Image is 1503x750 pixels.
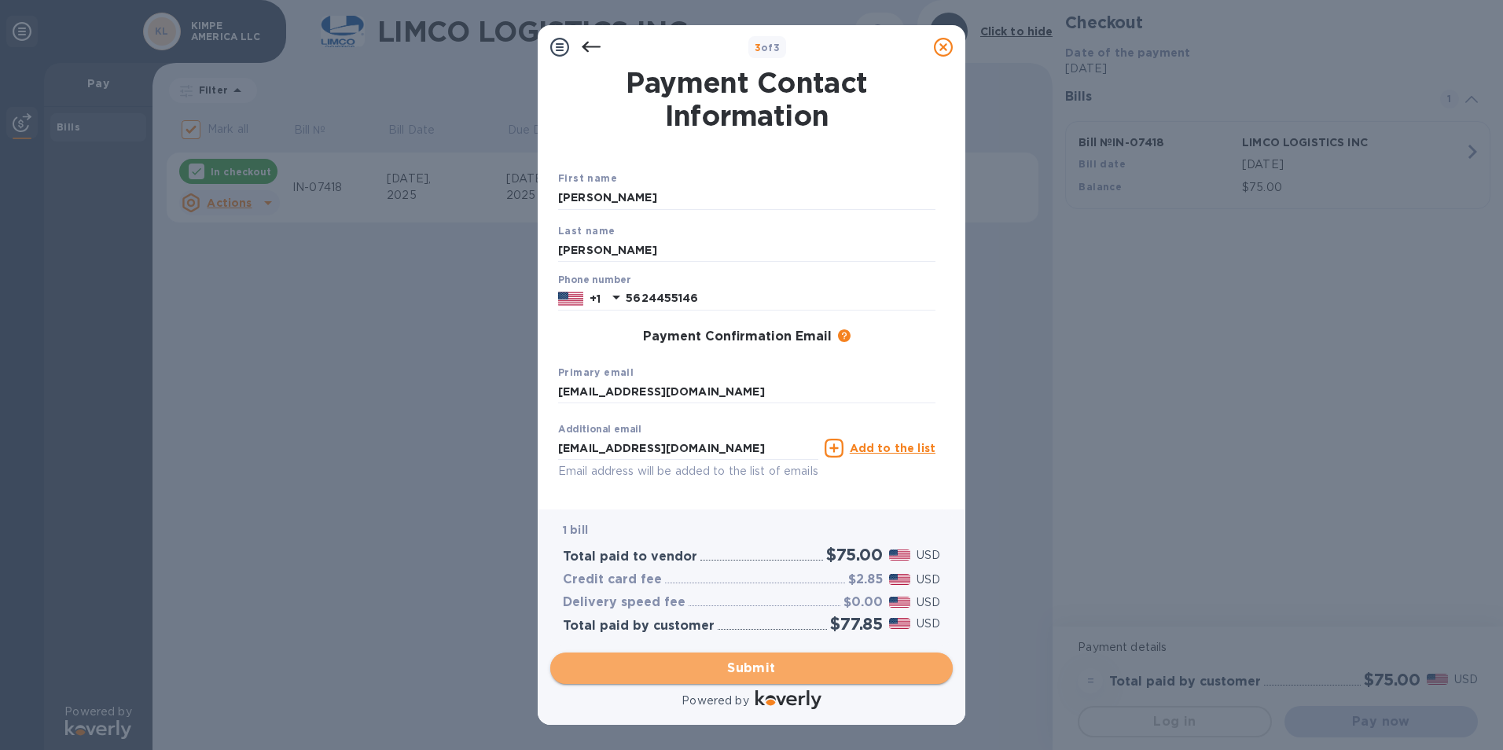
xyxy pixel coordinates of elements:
[558,381,935,404] input: Enter your primary name
[558,495,694,507] b: Added additional emails
[563,659,940,678] span: Submit
[558,436,818,460] input: Enter additional email
[755,42,781,53] b: of 3
[889,550,910,561] img: USD
[563,550,697,564] h3: Total paid to vendor
[558,462,818,480] p: Email address will be added to the list of emails
[563,572,662,587] h3: Credit card fee
[850,442,935,454] u: Add to the list
[830,614,883,634] h2: $77.85
[558,366,634,378] b: Primary email
[558,290,583,307] img: US
[917,594,940,611] p: USD
[682,693,748,709] p: Powered by
[643,329,832,344] h3: Payment Confirmation Email
[563,619,715,634] h3: Total paid by customer
[755,42,761,53] span: 3
[848,572,883,587] h3: $2.85
[889,574,910,585] img: USD
[550,653,953,684] button: Submit
[558,238,935,262] input: Enter your last name
[917,547,940,564] p: USD
[558,225,616,237] b: Last name
[755,690,821,709] img: Logo
[558,276,630,285] label: Phone number
[917,616,940,632] p: USD
[826,545,883,564] h2: $75.00
[626,287,935,311] input: Enter your phone number
[563,524,588,536] b: 1 bill
[917,572,940,588] p: USD
[558,172,617,184] b: First name
[558,425,641,435] label: Additional email
[558,66,935,132] h1: Payment Contact Information
[889,618,910,629] img: USD
[558,186,935,210] input: Enter your first name
[889,597,910,608] img: USD
[843,595,883,610] h3: $0.00
[590,291,601,307] p: +1
[563,595,685,610] h3: Delivery speed fee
